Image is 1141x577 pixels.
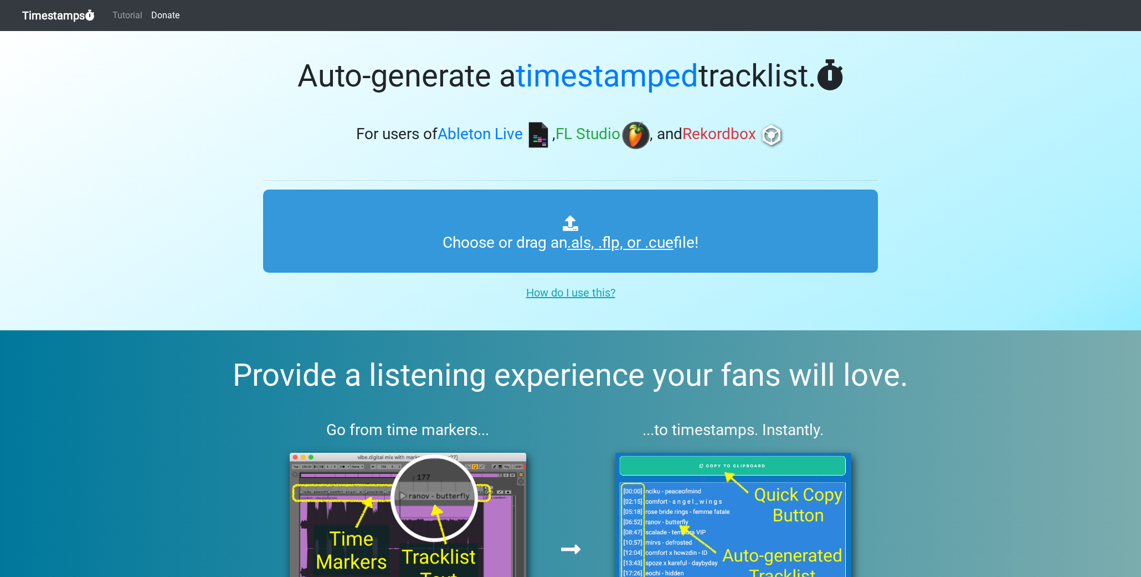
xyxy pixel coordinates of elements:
h3: ...to timestamps. Instantly. [589,421,878,440]
span: Rekordbox [682,125,756,144]
h2: Provide a listening experience your fans will love. [27,357,1114,394]
h1: Auto-generate a tracklist. [263,58,878,95]
a: Tutorial [108,4,147,27]
span: FL Studio [556,125,620,144]
a: Donate [147,4,184,27]
h3: Go from time markers... [263,421,553,440]
span: Ableton Live [438,125,523,144]
a: Timestamps [22,4,95,27]
img: rb.png [758,121,785,149]
h3: For users of , , and [263,121,878,149]
img: ableton.png [525,121,552,149]
img: fl.png [622,121,650,149]
u: How do I use this? [526,286,615,299]
span: timestamped [516,58,698,94]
